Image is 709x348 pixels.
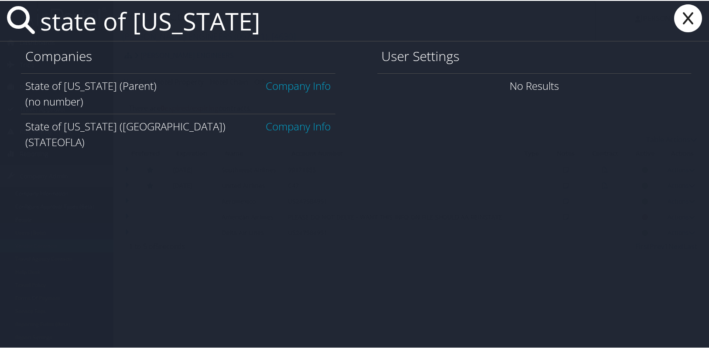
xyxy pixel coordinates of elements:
a: Company Info [266,118,331,133]
span: State of [US_STATE] (Parent) [25,78,157,92]
h1: User Settings [382,46,688,65]
div: (STATEOFLA) [25,133,331,149]
span: State of [US_STATE] ([GEOGRAPHIC_DATA]) [25,118,226,133]
div: No Results [377,72,692,97]
h1: Companies [25,46,331,65]
div: (no number) [25,93,331,109]
a: Company Info [266,78,331,92]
